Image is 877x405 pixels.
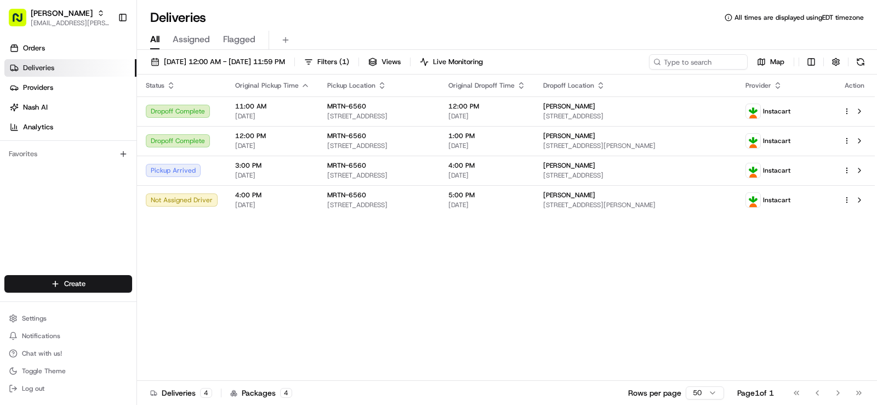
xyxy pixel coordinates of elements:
[381,57,401,67] span: Views
[415,54,488,70] button: Live Monitoring
[543,141,728,150] span: [STREET_ADDRESS][PERSON_NAME]
[4,59,136,77] a: Deliveries
[843,81,866,90] div: Action
[327,171,431,180] span: [STREET_ADDRESS]
[31,19,109,27] button: [EMAIL_ADDRESS][PERSON_NAME][DOMAIN_NAME]
[4,381,132,396] button: Log out
[23,43,45,53] span: Orders
[448,171,526,180] span: [DATE]
[448,141,526,150] span: [DATE]
[734,13,864,22] span: All times are displayed using EDT timezone
[543,132,595,140] span: [PERSON_NAME]
[64,279,86,289] span: Create
[543,81,594,90] span: Dropoff Location
[770,57,784,67] span: Map
[22,332,60,340] span: Notifications
[4,39,136,57] a: Orders
[327,161,366,170] span: MRTN-6560
[448,201,526,209] span: [DATE]
[230,387,292,398] div: Packages
[4,99,136,116] a: Nash AI
[543,201,728,209] span: [STREET_ADDRESS][PERSON_NAME]
[327,141,431,150] span: [STREET_ADDRESS]
[339,57,349,67] span: ( 1 )
[746,134,760,148] img: profile_instacart_ahold_partner.png
[745,81,771,90] span: Provider
[4,145,132,163] div: Favorites
[752,54,789,70] button: Map
[200,388,212,398] div: 4
[853,54,868,70] button: Refresh
[737,387,774,398] div: Page 1 of 1
[146,81,164,90] span: Status
[150,33,160,46] span: All
[327,81,375,90] span: Pickup Location
[23,122,53,132] span: Analytics
[327,191,366,199] span: MRTN-6560
[164,57,285,67] span: [DATE] 12:00 AM - [DATE] 11:59 PM
[448,81,515,90] span: Original Dropoff Time
[317,57,349,67] span: Filters
[235,132,310,140] span: 12:00 PM
[543,171,728,180] span: [STREET_ADDRESS]
[23,63,54,73] span: Deliveries
[543,112,728,121] span: [STREET_ADDRESS]
[628,387,681,398] p: Rows per page
[4,363,132,379] button: Toggle Theme
[235,201,310,209] span: [DATE]
[22,349,62,358] span: Chat with us!
[448,191,526,199] span: 5:00 PM
[448,102,526,111] span: 12:00 PM
[763,196,790,204] span: Instacart
[746,104,760,118] img: profile_instacart_ahold_partner.png
[4,4,113,31] button: [PERSON_NAME][EMAIL_ADDRESS][PERSON_NAME][DOMAIN_NAME]
[4,346,132,361] button: Chat with us!
[763,107,790,116] span: Instacart
[543,102,595,111] span: [PERSON_NAME]
[327,132,366,140] span: MRTN-6560
[448,161,526,170] span: 4:00 PM
[746,163,760,178] img: profile_instacart_ahold_partner.png
[4,79,136,96] a: Providers
[363,54,406,70] button: Views
[150,9,206,26] h1: Deliveries
[235,112,310,121] span: [DATE]
[746,193,760,207] img: profile_instacart_ahold_partner.png
[23,102,48,112] span: Nash AI
[448,132,526,140] span: 1:00 PM
[280,388,292,398] div: 4
[235,141,310,150] span: [DATE]
[22,314,47,323] span: Settings
[173,33,210,46] span: Assigned
[223,33,255,46] span: Flagged
[4,275,132,293] button: Create
[649,54,748,70] input: Type to search
[4,311,132,326] button: Settings
[235,161,310,170] span: 3:00 PM
[543,161,595,170] span: [PERSON_NAME]
[543,191,595,199] span: [PERSON_NAME]
[327,112,431,121] span: [STREET_ADDRESS]
[299,54,354,70] button: Filters(1)
[31,8,93,19] button: [PERSON_NAME]
[763,166,790,175] span: Instacart
[235,81,299,90] span: Original Pickup Time
[4,118,136,136] a: Analytics
[23,83,53,93] span: Providers
[146,54,290,70] button: [DATE] 12:00 AM - [DATE] 11:59 PM
[448,112,526,121] span: [DATE]
[235,191,310,199] span: 4:00 PM
[235,102,310,111] span: 11:00 AM
[235,171,310,180] span: [DATE]
[22,367,66,375] span: Toggle Theme
[327,201,431,209] span: [STREET_ADDRESS]
[433,57,483,67] span: Live Monitoring
[763,136,790,145] span: Instacart
[4,328,132,344] button: Notifications
[327,102,366,111] span: MRTN-6560
[22,384,44,393] span: Log out
[150,387,212,398] div: Deliveries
